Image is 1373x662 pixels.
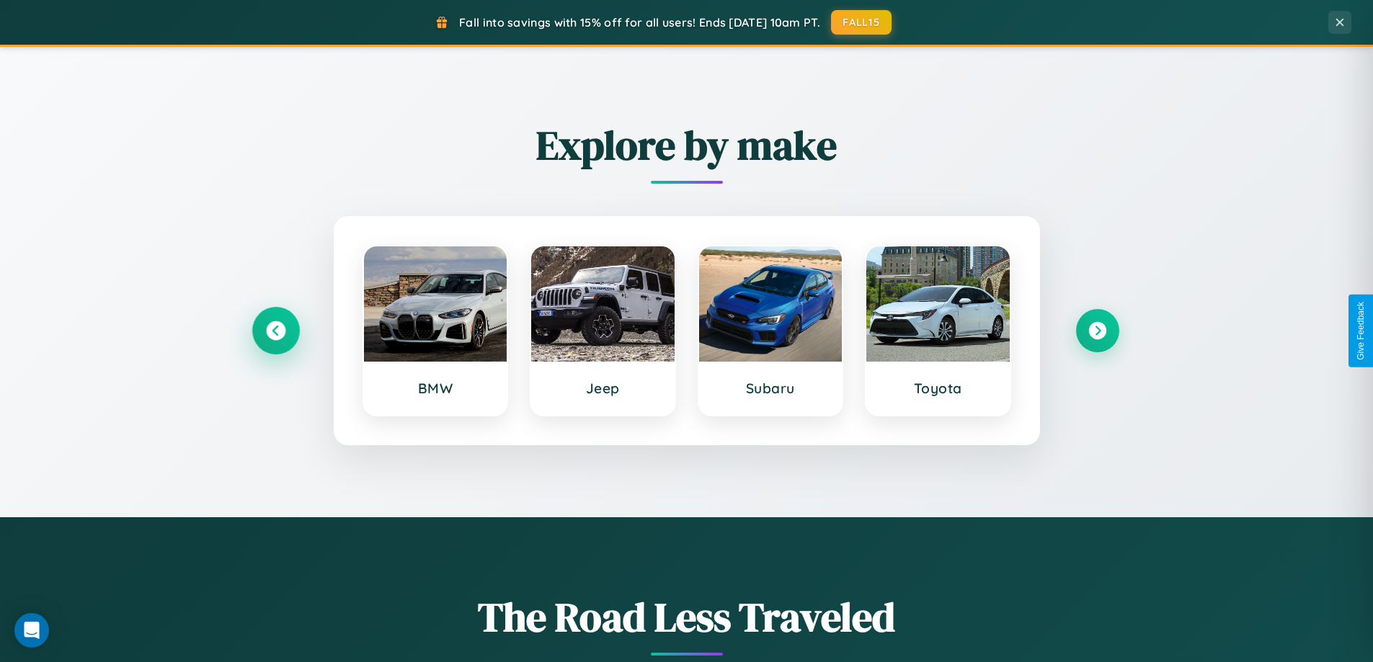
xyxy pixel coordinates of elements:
[254,117,1119,173] h2: Explore by make
[881,380,995,397] h3: Toyota
[254,589,1119,645] h1: The Road Less Traveled
[546,380,660,397] h3: Jeep
[14,613,49,648] div: Open Intercom Messenger
[459,15,820,30] span: Fall into savings with 15% off for all users! Ends [DATE] 10am PT.
[714,380,828,397] h3: Subaru
[1356,302,1366,360] div: Give Feedback
[378,380,493,397] h3: BMW
[831,10,892,35] button: FALL15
